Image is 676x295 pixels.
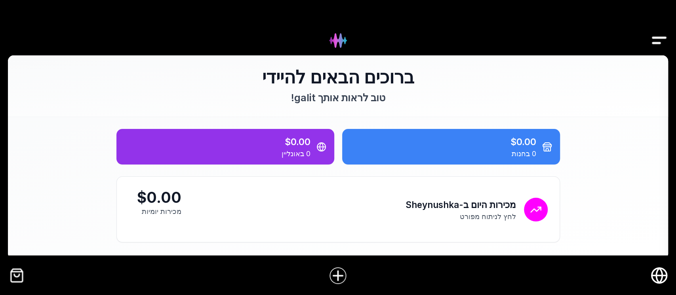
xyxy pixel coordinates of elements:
div: 0 בחנות [350,149,536,159]
button: Drawer [650,19,668,37]
a: הוסף פריט [323,260,354,291]
div: 0 באונליין [124,149,310,159]
h1: ברוכים הבאים להיידי [116,67,560,87]
img: Drawer [650,25,668,56]
img: Hydee Logo [323,25,353,56]
p: לחץ לניתוח מפורט [406,212,516,221]
div: $0.00 [124,135,310,149]
span: טוב לראות אותך galit ! [291,92,385,104]
div: $0.00 [350,135,536,149]
a: חנות אונליין [650,267,668,284]
img: קופה [8,267,26,284]
div: $0.00 [129,189,181,206]
div: מכירות יומיות [129,206,181,216]
img: הוסף פריט [329,266,348,285]
h2: מכירות היום ב-Sheynushka [406,198,516,212]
